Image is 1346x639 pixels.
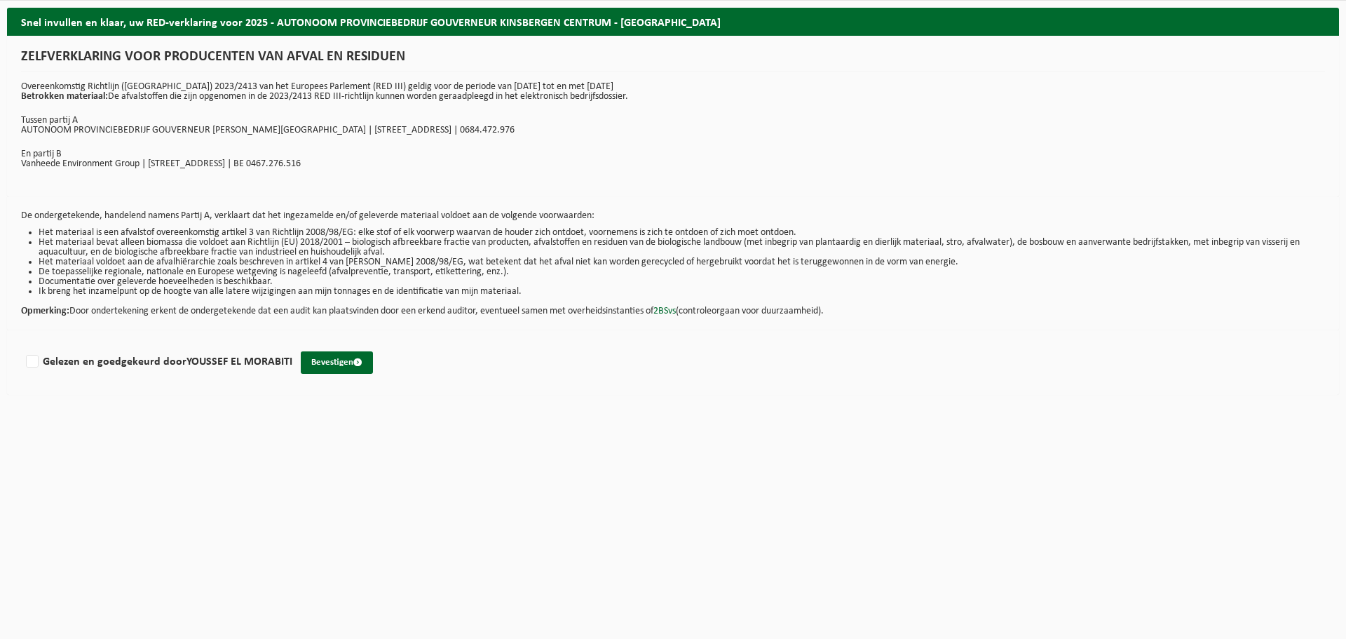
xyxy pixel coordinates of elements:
[21,211,1325,221] p: De ondergetekende, handelend namens Partij A, verklaart dat het ingezamelde en/of geleverde mater...
[23,351,292,372] label: Gelezen en goedgekeurd door
[21,149,1325,159] p: En partij B
[21,159,1325,169] p: Vanheede Environment Group | [STREET_ADDRESS] | BE 0467.276.516
[21,116,1325,126] p: Tussen partij A
[7,8,1339,35] h2: Snel invullen en klaar, uw RED-verklaring voor 2025 - AUTONOOM PROVINCIEBEDRIJF GOUVERNEUR KINSBE...
[39,238,1325,257] li: Het materiaal bevat alleen biomassa die voldoet aan Richtlijn (EU) 2018/2001 – biologisch afbreek...
[39,287,1325,297] li: Ik breng het inzamelpunt op de hoogte van alle latere wijzigingen aan mijn tonnages en de identif...
[21,306,69,316] strong: Opmerking:
[21,50,1325,72] h1: ZELFVERKLARING VOOR PRODUCENTEN VAN AFVAL EN RESIDUEN
[301,351,373,374] button: Bevestigen
[186,356,292,368] strong: YOUSSEF EL MORABITI
[21,91,108,102] strong: Betrokken materiaal:
[39,267,1325,277] li: De toepasselijke regionale, nationale en Europese wetgeving is nageleefd (afvalpreventie, transpo...
[39,228,1325,238] li: Het materiaal is een afvalstof overeenkomstig artikel 3 van Richtlijn 2008/98/EG: elke stof of el...
[653,306,676,316] a: 2BSvs
[39,257,1325,267] li: Het materiaal voldoet aan de afvalhiërarchie zoals beschreven in artikel 4 van [PERSON_NAME] 2008...
[21,126,1325,135] p: AUTONOOM PROVINCIEBEDRIJF GOUVERNEUR [PERSON_NAME][GEOGRAPHIC_DATA] | [STREET_ADDRESS] | 0684.472...
[39,277,1325,287] li: Documentatie over geleverde hoeveelheden is beschikbaar.
[21,82,1325,102] p: Overeenkomstig Richtlijn ([GEOGRAPHIC_DATA]) 2023/2413 van het Europees Parlement (RED III) geldi...
[21,297,1325,316] p: Door ondertekening erkent de ondergetekende dat een audit kan plaatsvinden door een erkend audito...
